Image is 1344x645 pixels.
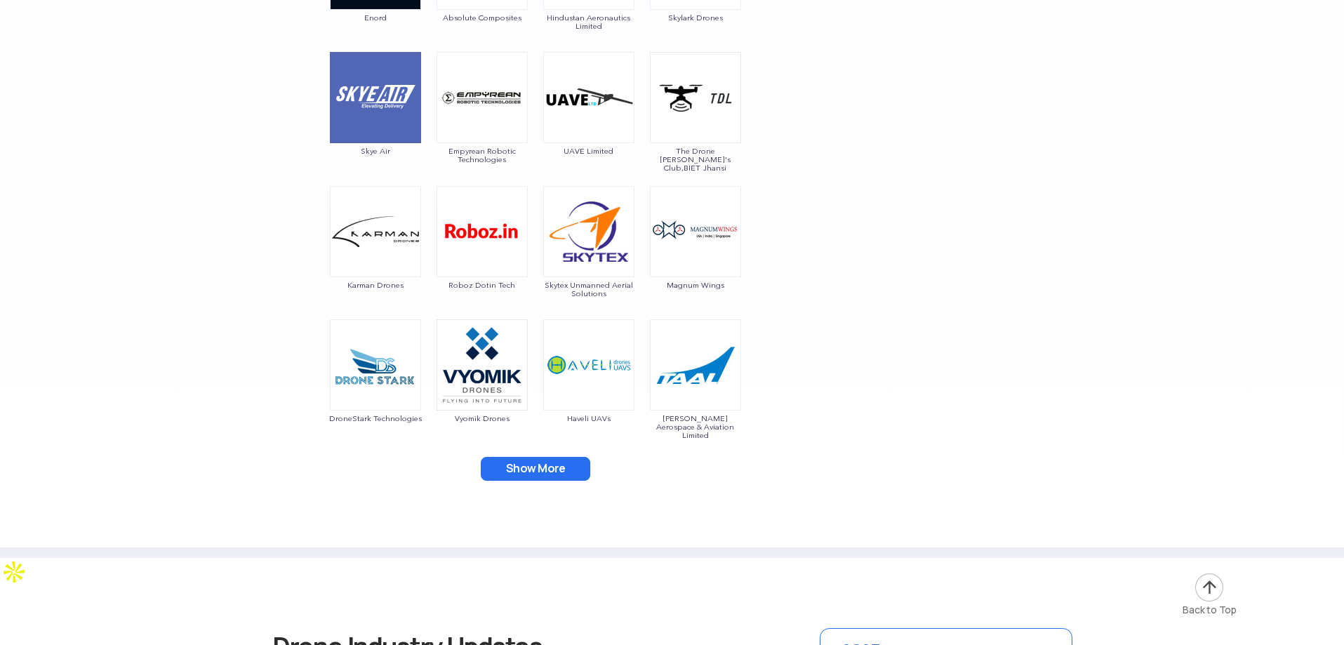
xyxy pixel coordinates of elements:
img: ic_thedronelearners.png [650,52,741,143]
span: Empyrean Robotic Technologies [436,147,528,164]
span: DroneStark Technologies [329,414,422,423]
button: Show More [481,457,590,481]
a: [PERSON_NAME] Aerospace & Aviation Limited [649,358,742,439]
span: Magnum Wings [649,281,742,289]
img: img_karmandrones.png [330,186,421,277]
a: Skye Air [329,91,422,155]
span: Vyomik Drones [436,414,528,423]
img: ic_arrow-up.png [1194,572,1225,603]
img: ic_empyrean.png [437,52,528,143]
img: ic_magnumwings.png [650,186,741,277]
a: Karman Drones [329,225,422,289]
span: Absolute Composites [436,13,528,22]
span: The Drone [PERSON_NAME]'s Club,BIET Jhansi [649,147,742,172]
a: UAVE Limited [543,91,635,155]
span: Haveli UAVs [543,414,635,423]
img: ic_droneStark.png [330,319,421,411]
span: Roboz Dotin Tech [436,281,528,289]
a: Roboz Dotin Tech [436,225,528,289]
span: Hindustan Aeronautics Limited [543,13,635,30]
img: ic_uave.png [543,52,634,143]
span: [PERSON_NAME] Aerospace & Aviation Limited [649,414,742,439]
span: Skye Air [329,147,422,155]
a: Empyrean Robotic Technologies [436,91,528,164]
img: ic_vyomik.png [437,319,528,411]
a: The Drone [PERSON_NAME]'s Club,BIET Jhansi [649,91,742,172]
img: ic_tanejaaerospace.png [650,319,741,411]
a: Vyomik Drones [436,358,528,423]
span: UAVE Limited [543,147,635,155]
span: Karman Drones [329,281,422,289]
img: ic_haveliuas.png [543,319,634,411]
img: ic_skytex.png [543,186,634,277]
div: Back to Top [1183,603,1237,617]
a: DroneStark Technologies [329,358,422,423]
img: img_skye.png [330,52,421,143]
a: Haveli UAVs [543,358,635,423]
span: Enord [329,13,422,22]
a: Magnum Wings [649,225,742,289]
span: Skytex Unmanned Aerial Solutions [543,281,635,298]
a: Skytex Unmanned Aerial Solutions [543,225,635,298]
span: Skylark Drones [649,13,742,22]
img: img_roboz.png [437,186,528,277]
